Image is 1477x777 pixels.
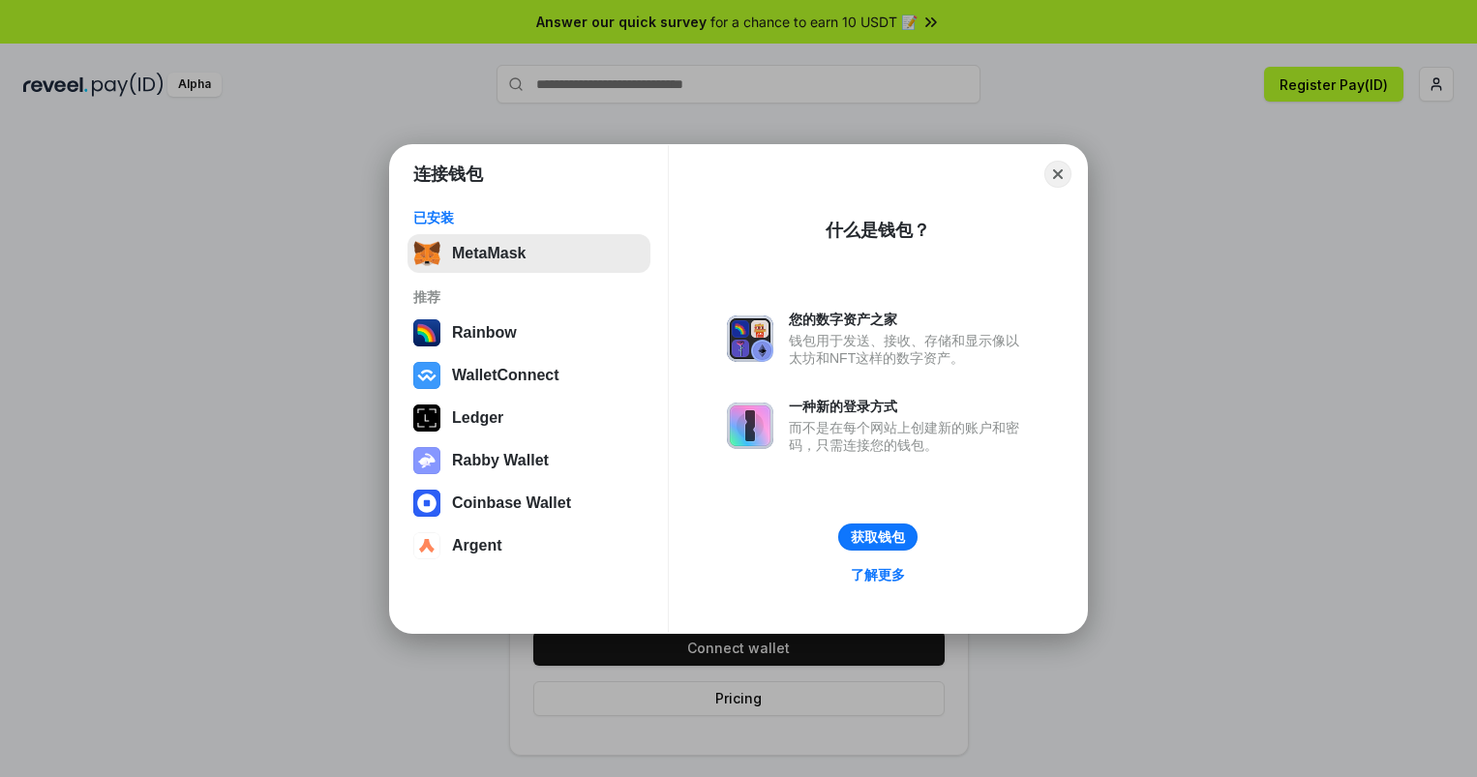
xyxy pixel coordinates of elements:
img: svg+xml,%3Csvg%20xmlns%3D%22http%3A%2F%2Fwww.w3.org%2F2000%2Fsvg%22%20fill%3D%22none%22%20viewBox... [727,403,773,449]
div: 获取钱包 [851,528,905,546]
img: svg+xml,%3Csvg%20width%3D%2228%22%20height%3D%2228%22%20viewBox%3D%220%200%2028%2028%22%20fill%3D... [413,532,440,559]
div: 推荐 [413,288,645,306]
div: 什么是钱包？ [826,219,930,242]
img: svg+xml,%3Csvg%20xmlns%3D%22http%3A%2F%2Fwww.w3.org%2F2000%2Fsvg%22%20width%3D%2228%22%20height%3... [413,404,440,432]
img: svg+xml,%3Csvg%20xmlns%3D%22http%3A%2F%2Fwww.w3.org%2F2000%2Fsvg%22%20fill%3D%22none%22%20viewBox... [413,447,440,474]
img: svg+xml,%3Csvg%20width%3D%2228%22%20height%3D%2228%22%20viewBox%3D%220%200%2028%2028%22%20fill%3D... [413,490,440,517]
img: svg+xml,%3Csvg%20width%3D%2228%22%20height%3D%2228%22%20viewBox%3D%220%200%2028%2028%22%20fill%3D... [413,362,440,389]
button: Ledger [407,399,650,437]
div: WalletConnect [452,367,559,384]
div: 而不是在每个网站上创建新的账户和密码，只需连接您的钱包。 [789,419,1029,454]
h1: 连接钱包 [413,163,483,186]
button: Coinbase Wallet [407,484,650,523]
button: MetaMask [407,234,650,273]
div: Ledger [452,409,503,427]
div: Argent [452,537,502,554]
div: 您的数字资产之家 [789,311,1029,328]
img: svg+xml,%3Csvg%20xmlns%3D%22http%3A%2F%2Fwww.w3.org%2F2000%2Fsvg%22%20fill%3D%22none%22%20viewBox... [727,315,773,362]
button: 获取钱包 [838,523,918,551]
div: Rabby Wallet [452,452,549,469]
div: 一种新的登录方式 [789,398,1029,415]
div: 钱包用于发送、接收、存储和显示像以太坊和NFT这样的数字资产。 [789,332,1029,367]
button: Argent [407,526,650,565]
div: MetaMask [452,245,526,262]
button: Rabby Wallet [407,441,650,480]
div: Rainbow [452,324,517,342]
div: 了解更多 [851,566,905,583]
div: 已安装 [413,209,645,226]
a: 了解更多 [839,562,917,587]
img: svg+xml,%3Csvg%20width%3D%22120%22%20height%3D%22120%22%20viewBox%3D%220%200%20120%20120%22%20fil... [413,319,440,346]
button: Rainbow [407,314,650,352]
div: Coinbase Wallet [452,494,571,512]
button: WalletConnect [407,356,650,395]
button: Close [1044,161,1071,188]
img: svg+xml,%3Csvg%20fill%3D%22none%22%20height%3D%2233%22%20viewBox%3D%220%200%2035%2033%22%20width%... [413,240,440,267]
